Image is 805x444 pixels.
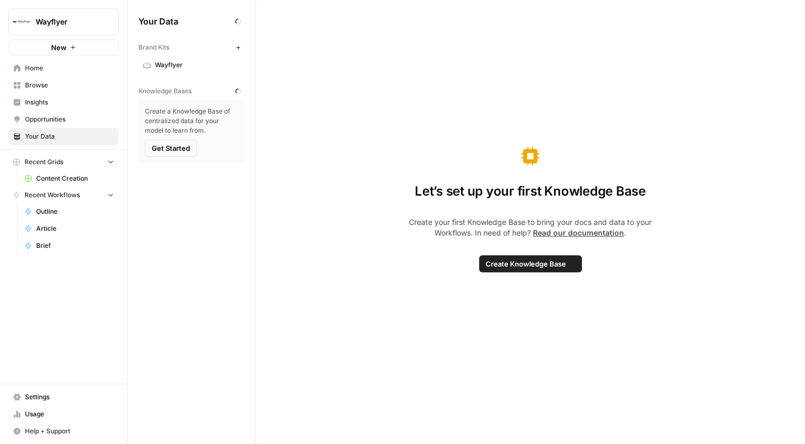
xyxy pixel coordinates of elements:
[486,259,566,269] span: Create Knowledge Base
[12,12,31,31] img: Wayflyer Logo
[9,389,119,406] a: Settings
[415,183,646,200] span: Let’s set up your first Knowledge Base
[9,406,119,423] a: Usage
[9,128,119,145] a: Your Data
[9,111,119,128] a: Opportunities
[138,86,192,96] span: Knowledge Bases
[138,56,244,74] a: Wayflyer
[138,43,169,52] span: Brand Kits
[36,174,114,183] span: Content Creation
[25,115,114,124] span: Opportunities
[145,107,238,135] span: Create a Knowledge Base of centralized data for your model to learn from.
[9,60,119,77] a: Home
[9,39,119,55] button: New
[51,42,67,53] span: New
[24,157,63,167] span: Recent Grids
[20,170,119,187] a: Content Creation
[155,60,240,70] span: Wayflyer
[25,132,114,141] span: Your Data
[9,77,119,94] a: Browse
[394,217,667,238] span: Create your first Knowledge Base to bring your docs and data to your Workflows. In need of help? .
[25,63,114,73] span: Home
[20,220,119,237] a: Article
[479,255,582,272] button: Create Knowledge Base
[25,426,114,436] span: Help + Support
[36,241,114,251] span: Brief
[20,237,119,254] a: Brief
[145,140,197,157] button: Get Started
[9,423,119,440] button: Help + Support
[25,98,114,107] span: Insights
[533,228,624,237] a: Read our documentation
[9,187,119,203] button: Recent Workflows
[138,15,232,28] span: Your Data
[25,80,114,90] span: Browse
[9,9,119,35] button: Workspace: Wayflyer
[152,143,190,154] span: Get Started
[36,17,100,27] span: Wayflyer
[24,190,80,200] span: Recent Workflows
[9,154,119,170] button: Recent Grids
[36,224,114,233] span: Article
[36,207,114,216] span: Outline
[25,409,114,419] span: Usage
[20,203,119,220] a: Outline
[9,94,119,111] a: Insights
[25,392,114,402] span: Settings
